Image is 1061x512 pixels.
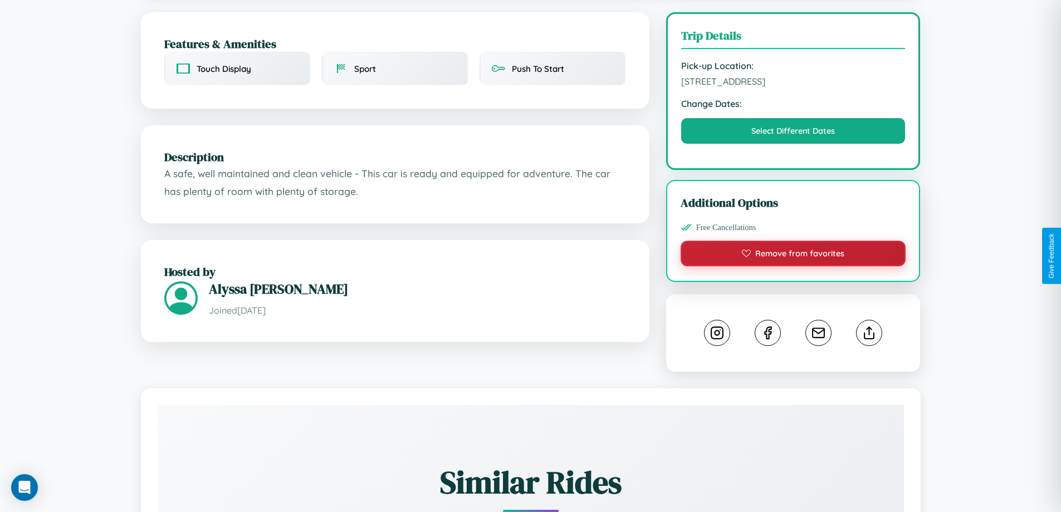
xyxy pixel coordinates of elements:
[512,64,564,74] span: Push To Start
[681,27,906,49] h3: Trip Details
[696,223,756,232] span: Free Cancellations
[681,241,906,266] button: Remove from favorites
[197,461,865,504] h2: Similar Rides
[209,303,626,319] p: Joined [DATE]
[681,76,906,87] span: [STREET_ADDRESS]
[164,149,626,165] h2: Description
[1048,233,1055,279] div: Give Feedback
[164,264,626,280] h2: Hosted by
[11,474,38,501] div: Open Intercom Messenger
[681,118,906,144] button: Select Different Dates
[164,165,626,200] p: A safe, well maintained and clean vehicle - This car is ready and equipped for adventure. The car...
[681,194,906,211] h3: Additional Options
[197,64,251,74] span: Touch Display
[164,36,626,52] h2: Features & Amenities
[354,64,376,74] span: Sport
[681,60,906,71] strong: Pick-up Location:
[209,280,626,298] h3: Alyssa [PERSON_NAME]
[681,98,906,109] strong: Change Dates:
